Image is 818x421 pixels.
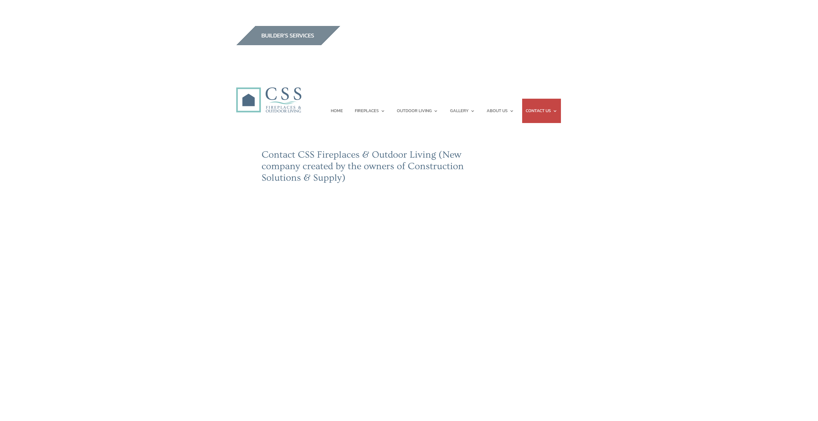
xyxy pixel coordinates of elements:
a: CONTACT US [526,99,557,123]
a: FIREPLACES [355,99,385,123]
a: HOME [331,99,343,123]
a: ABOUT US [487,99,514,123]
h2: Contact CSS Fireplaces & Outdoor Living (New company created by the owners of Construction Soluti... [262,149,467,187]
a: OUTDOOR LIVING [397,99,438,123]
img: builders_btn [236,26,340,45]
a: GALLERY [450,99,475,123]
a: builder services construction supply [236,39,340,47]
img: CSS Fireplaces & Outdoor Living (Formerly Construction Solutions & Supply)- Jacksonville Ormond B... [236,70,301,116]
